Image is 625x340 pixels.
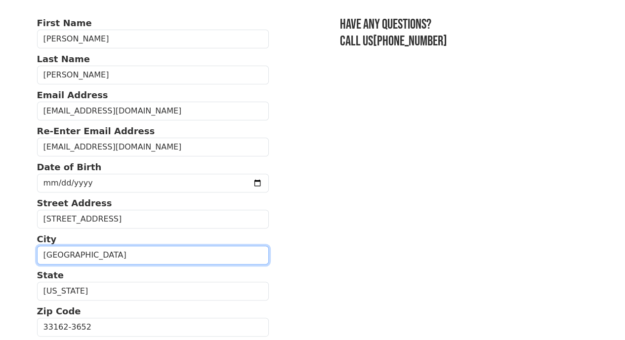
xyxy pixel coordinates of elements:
[37,90,108,100] strong: Email Address
[37,30,269,48] input: First Name
[37,66,269,84] input: Last Name
[37,246,269,264] input: City
[37,162,102,172] strong: Date of Birth
[37,210,269,228] input: Street Address
[37,102,269,120] input: Email Address
[37,270,64,280] strong: State
[37,138,269,156] input: Re-Enter Email Address
[37,198,112,208] strong: Street Address
[37,126,155,136] strong: Re-Enter Email Address
[37,18,92,28] strong: First Name
[37,234,57,244] strong: City
[37,318,269,337] input: Zip Code
[37,306,81,316] strong: Zip Code
[373,33,447,49] a: [PHONE_NUMBER]
[37,54,90,64] strong: Last Name
[340,16,588,33] h3: Have any questions?
[340,33,588,50] h3: Call us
